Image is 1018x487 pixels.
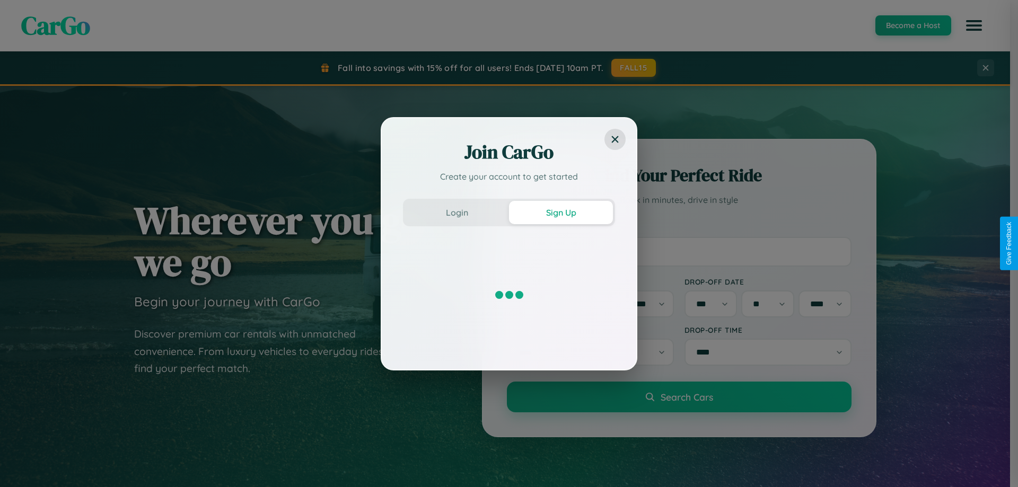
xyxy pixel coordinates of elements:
iframe: Intercom live chat [11,451,36,476]
div: Give Feedback [1005,222,1013,265]
button: Login [405,201,509,224]
button: Sign Up [509,201,613,224]
p: Create your account to get started [403,170,615,183]
h2: Join CarGo [403,139,615,165]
